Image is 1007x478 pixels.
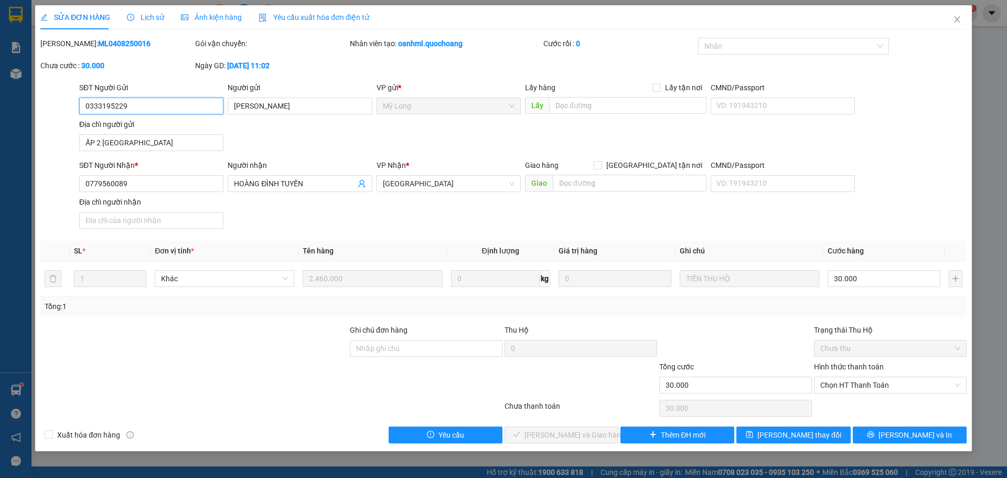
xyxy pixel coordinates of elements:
[79,119,223,130] div: Địa chỉ người gửi
[9,9,25,20] span: Gửi:
[98,39,151,48] b: ML0408250016
[427,431,434,439] span: exclamation-circle
[553,175,706,192] input: Dọc đường
[40,13,110,22] span: SỬA ĐƠN HÀNG
[746,431,753,439] span: save
[127,14,134,21] span: clock-circle
[505,326,529,334] span: Thu Hộ
[40,60,193,71] div: Chưa cước :
[228,160,372,171] div: Người nhận
[504,400,658,419] div: Chưa thanh toán
[820,377,960,393] span: Chọn HT Thanh Toán
[820,341,960,356] span: Chưa thu
[559,247,597,255] span: Giá trị hàng
[123,9,207,33] div: [PERSON_NAME]
[757,429,841,441] span: [PERSON_NAME] thay đổi
[649,431,657,439] span: plus
[303,270,442,287] input: VD: Bàn, Ghế
[828,247,864,255] span: Cước hàng
[661,82,706,93] span: Lấy tận nơi
[40,38,193,49] div: [PERSON_NAME]:
[853,427,967,443] button: printer[PERSON_NAME] và In
[79,196,223,208] div: Địa chỉ người nhận
[383,98,515,114] span: Mỹ Long
[227,61,270,70] b: [DATE] 11:02
[680,270,819,287] input: Ghi Chú
[228,82,372,93] div: Người gửi
[358,179,366,188] span: user-add
[576,39,580,48] b: 0
[867,431,874,439] span: printer
[377,82,521,93] div: VP gửi
[736,427,850,443] button: save[PERSON_NAME] thay đổi
[181,13,242,22] span: Ảnh kiện hàng
[814,363,884,371] label: Hình thức thanh toán
[350,326,408,334] label: Ghi chú đơn hàng
[942,5,972,35] button: Close
[525,175,553,192] span: Giao
[259,13,369,22] span: Yêu cầu xuất hóa đơn điện tử
[543,38,696,49] div: Cước rồi :
[505,427,618,443] button: check[PERSON_NAME] và Giao hàng
[676,241,823,261] th: Ghi chú
[123,60,197,97] span: BÌNH HÀNG TÂY
[40,14,48,21] span: edit
[9,45,115,60] div: 0908829983
[711,82,855,93] div: CMND/Passport
[814,324,967,336] div: Trạng thái Thu Hộ
[181,14,188,21] span: picture
[195,60,348,71] div: Ngày GD:
[126,431,134,439] span: info-circle
[549,97,706,114] input: Dọc đường
[9,60,115,110] div: 123 [PERSON_NAME], TÂN THỚI NHẤT ,Q12
[195,38,348,49] div: Gói vận chuyển:
[79,212,223,229] input: Địa chỉ của người nhận
[79,134,223,151] input: Địa chỉ của người gửi
[711,160,855,171] div: CMND/Passport
[350,38,541,49] div: Nhân viên tạo:
[155,247,194,255] span: Đơn vị tính
[79,82,223,93] div: SĐT Người Gửi
[350,340,502,357] input: Ghi chú đơn hàng
[525,83,555,92] span: Lấy hàng
[161,271,288,286] span: Khác
[74,247,82,255] span: SL
[559,270,671,287] input: 0
[879,429,952,441] span: [PERSON_NAME] và In
[620,427,734,443] button: plusThêm ĐH mới
[127,13,164,22] span: Lịch sử
[659,363,694,371] span: Tổng cước
[303,247,334,255] span: Tên hàng
[259,14,267,22] img: icon
[9,33,115,45] div: [PERSON_NAME]
[45,301,389,312] div: Tổng: 1
[602,160,706,171] span: [GEOGRAPHIC_DATA] tận nơi
[398,39,463,48] b: oanhml.quochoang
[540,270,550,287] span: kg
[482,247,519,255] span: Định lượng
[81,61,104,70] b: 30.000
[9,9,115,33] div: [GEOGRAPHIC_DATA]
[123,66,138,77] span: DĐ:
[389,427,502,443] button: exclamation-circleYêu cầu
[45,270,61,287] button: delete
[661,429,705,441] span: Thêm ĐH mới
[438,429,464,441] span: Yêu cầu
[123,45,207,60] div: 0939612966
[79,160,223,171] div: SĐT Người Nhận
[383,176,515,192] span: Sài Gòn
[123,9,148,20] span: Nhận:
[949,270,962,287] button: plus
[123,33,207,45] div: [PERSON_NAME]
[377,161,406,169] span: VP Nhận
[525,161,559,169] span: Giao hàng
[953,15,961,24] span: close
[53,429,124,441] span: Xuất hóa đơn hàng
[525,97,549,114] span: Lấy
